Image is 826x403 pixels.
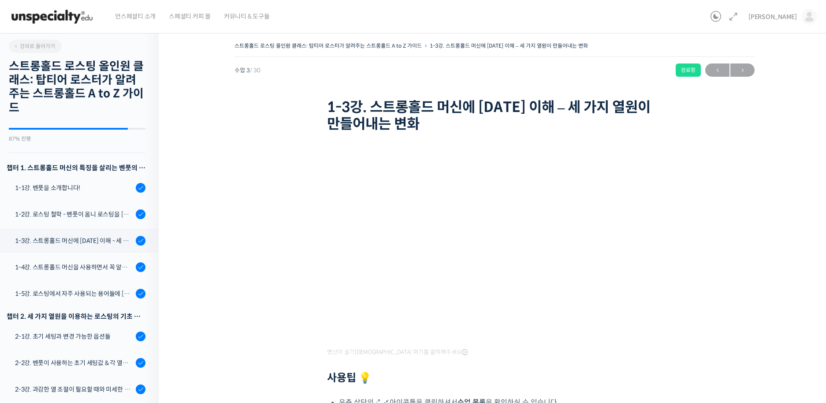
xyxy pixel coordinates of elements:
div: 2-1강. 초기 세팅과 변경 가능한 옵션들 [15,332,133,341]
div: 1-1강. 벤풋을 소개합니다! [15,183,133,193]
span: 강의로 돌아가기 [13,43,55,49]
a: 스트롱홀드 로스팅 올인원 클래스: 탑티어 로스터가 알려주는 스트롱홀드 A to Z 가이드 [234,42,422,49]
span: 영상이 끊기[DEMOGRAPHIC_DATA] 여기를 클릭해주세요 [327,349,468,356]
div: 완료함 [676,63,701,77]
span: ← [705,64,729,76]
div: 2-2강. 벤풋이 사용하는 초기 세팅값 & 각 열원이 하는 역할 [15,358,133,368]
h2: 스트롱홀드 로스팅 올인원 클래스: 탑티어 로스터가 알려주는 스트롱홀드 A to Z 가이드 [9,60,145,115]
span: → [730,64,755,76]
a: ←이전 [705,63,729,77]
div: 1-5강. 로스팅에서 자주 사용되는 용어들에 [DATE] 이해 [15,289,133,299]
div: 1-4강. 스트롱홀드 머신을 사용하면서 꼭 알고 있어야 할 유의사항 [15,262,133,272]
h1: 1-3강. 스트롱홀드 머신에 [DATE] 이해 – 세 가지 열원이 만들어내는 변화 [327,99,662,133]
div: 87% 진행 [9,136,145,142]
div: 1-3강. 스트롱홀드 머신에 [DATE] 이해 - 세 가지 열원이 만들어내는 변화 [15,236,133,246]
h3: 챕터 1. 스트롱홀드 머신의 특징을 살리는 벤풋의 로스팅 방식 [7,162,145,174]
div: 2-3강. 과감한 열 조절이 필요할 때와 미세한 열 조절이 필요할 때 [15,384,133,394]
a: 강의로 돌아가기 [9,40,62,53]
strong: 사용팁 💡 [327,371,372,384]
a: 다음→ [730,63,755,77]
div: 챕터 2. 세 가지 열원을 이용하는 로스팅의 기초 설계 [7,310,145,322]
span: [PERSON_NAME] [748,13,797,21]
a: 1-3강. 스트롱홀드 머신에 [DATE] 이해 – 세 가지 열원이 만들어내는 변화 [430,42,588,49]
div: 1-2강. 로스팅 철학 - 벤풋이 옴니 로스팅을 [DATE] 않는 이유 [15,209,133,219]
span: / 30 [250,67,260,74]
span: 수업 3 [234,67,260,73]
